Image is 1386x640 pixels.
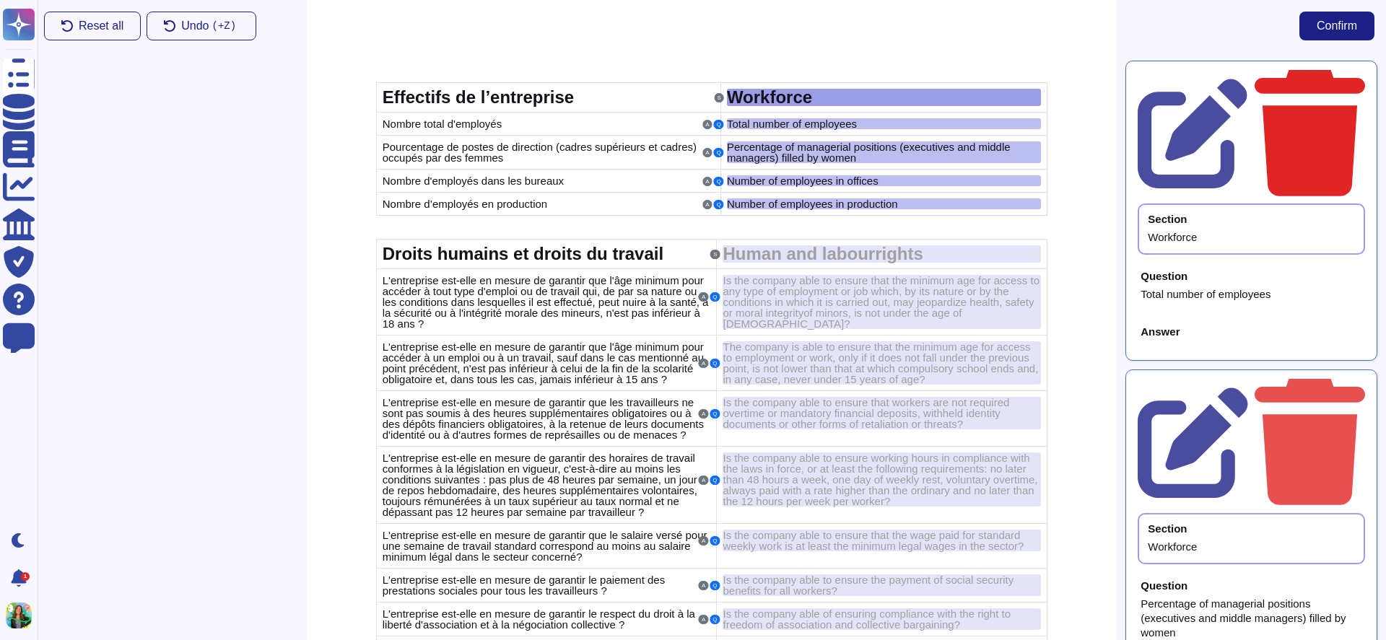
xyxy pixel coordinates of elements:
span: Human and labour [723,244,875,263]
span: Is the company able of ensuring compliance with the right to freedom of association and collectiv... [723,608,1011,631]
span: Reset all [79,20,123,32]
span: L'entreprise est-elle en mesure de garantir que le salaire versé pour une semaine de travail stan... [383,529,707,563]
span: L'entreprise est-elle en mesure de garantir des horaires de travail conformes à la législation en... [383,452,697,518]
button: Q [710,409,720,418]
span: rights [875,244,923,263]
button: Q [710,615,720,624]
span: Is the company able to ensure that the minimum age for access to any type of employment or job wh... [723,274,1039,319]
span: Percentage of managerial positions (executives and middle managers) filled by women [727,141,1011,164]
span: Pourcentage de postes de direction (cadres supérieurs et cadres) occupés par des femmes [383,141,697,164]
button: Q [710,359,720,368]
span: Nombre total d'employés [383,118,502,130]
button: A [699,292,708,302]
button: Q [710,292,720,302]
button: A [702,200,712,209]
span: ? [576,551,582,563]
span: L'entreprise est-elle en mesure de garantir le paiement des prestations sociales pour tous les tr... [383,574,665,597]
button: A [699,581,708,590]
span: Droits humains et droits du travail [383,244,663,263]
button: A [702,120,712,129]
button: Q [714,200,724,209]
span: Workforce [727,87,812,107]
span: L'entreprise est-elle en mesure de garantir que les travailleurs ne sont pas soumis à des heures ... [383,396,704,441]
div: Section [1148,523,1187,534]
button: Undo(+Z) [147,12,256,40]
span: Confirm [1317,20,1357,32]
div: Question [1141,580,1187,591]
span: Number of employees in production [727,198,898,210]
button: Q [710,536,720,545]
span: Nombre d'employés dans les bureaux [383,175,564,187]
button: Reset all [44,12,141,40]
button: S [715,93,724,102]
div: Section [1148,214,1187,224]
button: A [699,536,708,545]
span: Total number of employees [727,118,857,130]
span: L'entreprise est-elle en mesure de garantir le respect du droit à la liberté d'association et à l... [383,608,695,631]
span: Effectifs de l’entreprise [383,87,574,107]
span: Nombre d’employés en production [383,198,547,210]
div: Answer [1141,326,1180,337]
button: Q [714,148,724,157]
div: Percentage of managerial positions (executives and middle managers) filled by women [1141,597,1362,640]
button: A [699,409,708,418]
span: of minors, is not under the age of [DEMOGRAPHIC_DATA]? [723,307,962,330]
div: Question [1141,271,1187,281]
button: A [699,615,708,624]
button: Confirm [1299,12,1374,40]
span: he company able to ensure working hours in compliance with the laws in force, or at least the fol... [723,452,1037,507]
button: A [702,148,712,157]
span: L'entreprise est-elle en mesure de garantir que l'âge minimum pour accéder à un emploi ou à un tr... [383,341,704,385]
span: Undo [181,20,239,32]
button: Q [710,475,720,485]
button: Q [714,120,724,129]
span: Is t [723,452,737,464]
button: Q [714,177,724,186]
div: Workforce [1148,230,1355,245]
div: 1 [21,572,30,581]
button: user [3,600,42,631]
img: user [6,602,32,628]
button: Q [710,581,720,590]
kbd: ( +Z) [209,21,240,31]
span: Is the company able to ensure that the wage paid for standard weekly work is at least the minimum... [723,529,1024,552]
span: Is the company able to ensure the payment of social security benefits for all workers? [723,574,1014,597]
span: The company is able to ensure that the minimum age for access to employment or work, only if it d... [723,341,1038,385]
div: Workforce [1148,540,1355,554]
div: Total number of employees [1141,287,1362,302]
button: A [702,177,712,186]
span: Number of employees in offices [727,175,879,187]
span: L'entreprise est-elle en mesure de garantir que l'âge minimum pour accéder à tout type d'emploi o... [383,274,709,330]
button: A [699,475,708,485]
button: A [699,359,708,368]
button: S [710,250,720,259]
span: Is the company able to ensure that workers are not required overtime or mandatory financial depos... [723,396,1009,430]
